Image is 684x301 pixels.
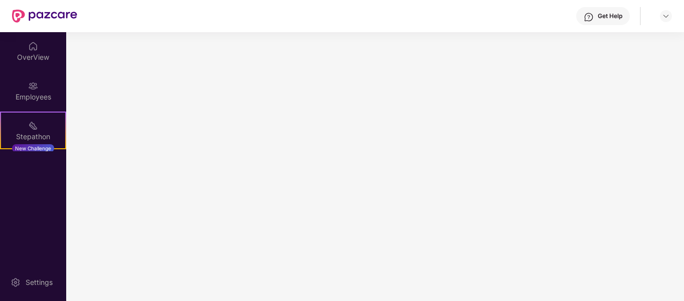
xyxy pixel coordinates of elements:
[598,12,622,20] div: Get Help
[1,132,65,142] div: Stepathon
[28,41,38,51] img: svg+xml;base64,PHN2ZyBpZD0iSG9tZSIgeG1sbnM9Imh0dHA6Ly93d3cudzMub3JnLzIwMDAvc3ZnIiB3aWR0aD0iMjAiIG...
[28,121,38,131] img: svg+xml;base64,PHN2ZyB4bWxucz0iaHR0cDovL3d3dy53My5vcmcvMjAwMC9zdmciIHdpZHRoPSIyMSIgaGVpZ2h0PSIyMC...
[11,277,21,287] img: svg+xml;base64,PHN2ZyBpZD0iU2V0dGluZy0yMHgyMCIgeG1sbnM9Imh0dHA6Ly93d3cudzMub3JnLzIwMDAvc3ZnIiB3aW...
[23,277,56,287] div: Settings
[28,81,38,91] img: svg+xml;base64,PHN2ZyBpZD0iRW1wbG95ZWVzIiB4bWxucz0iaHR0cDovL3d3dy53My5vcmcvMjAwMC9zdmciIHdpZHRoPS...
[662,12,670,20] img: svg+xml;base64,PHN2ZyBpZD0iRHJvcGRvd24tMzJ4MzIiIHhtbG5zPSJodHRwOi8vd3d3LnczLm9yZy8yMDAwL3N2ZyIgd2...
[12,144,54,152] div: New Challenge
[12,10,77,23] img: New Pazcare Logo
[584,12,594,22] img: svg+xml;base64,PHN2ZyBpZD0iSGVscC0zMngzMiIgeG1sbnM9Imh0dHA6Ly93d3cudzMub3JnLzIwMDAvc3ZnIiB3aWR0aD...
